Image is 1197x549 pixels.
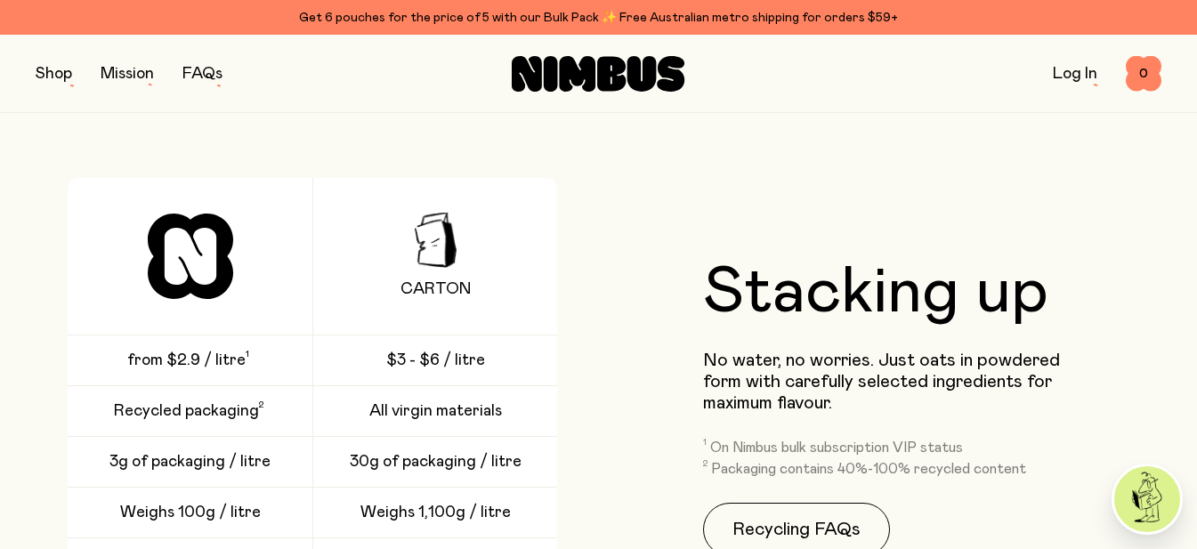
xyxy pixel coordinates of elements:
[1114,466,1180,532] img: agent
[109,451,271,472] span: 3g of packaging / litre
[120,502,261,523] span: Weighs 100g / litre
[36,7,1161,28] div: Get 6 pouches for the price of 5 with our Bulk Pack ✨ Free Australian metro shipping for orders $59+
[703,261,1048,325] h2: Stacking up
[710,439,963,456] p: On Nimbus bulk subscription VIP status
[114,400,259,422] span: Recycled packaging
[400,279,471,300] span: Carton
[369,400,502,422] span: All virgin materials
[182,66,222,82] a: FAQs
[386,350,485,371] span: $3 - $6 / litre
[703,350,1066,414] p: No water, no worries. Just oats in powdered form with carefully selected ingredients for maximum ...
[127,350,246,371] span: from $2.9 / litre
[1126,56,1161,92] button: 0
[1053,66,1097,82] a: Log In
[350,451,522,472] span: 30g of packaging / litre
[101,66,154,82] a: Mission
[360,502,511,523] span: Weighs 1,100g / litre
[711,460,1026,478] p: Packaging contains 40%-100% recycled content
